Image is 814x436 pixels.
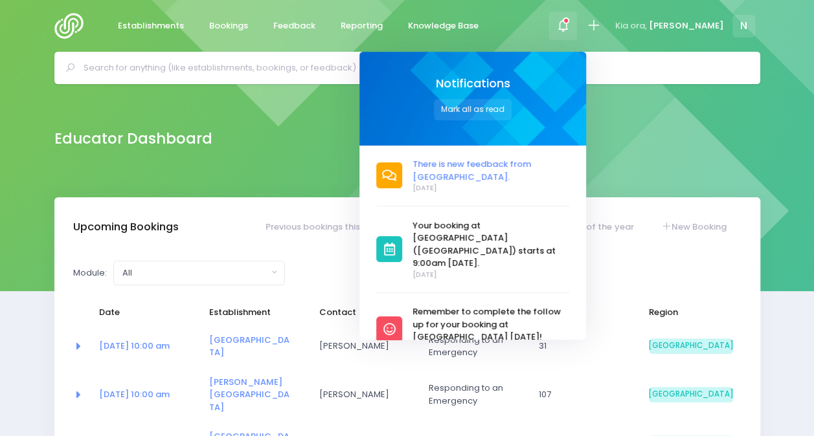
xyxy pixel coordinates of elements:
h3: Upcoming Bookings [73,221,179,234]
td: Lana Stevens [310,367,420,422]
td: Responding to an Emergency [420,325,530,367]
a: Reporting [330,14,394,39]
span: Region [649,306,733,319]
span: Knowledge Base [408,19,479,32]
a: New Booking [648,214,739,239]
a: Establishments [107,14,195,39]
td: South Island [640,367,741,422]
td: 31 [530,325,640,367]
img: Logo [54,13,91,39]
span: Date [99,306,183,319]
button: Mark all as read [434,99,512,120]
a: Rest of the year [553,214,646,239]
span: Establishments [118,19,184,32]
button: All [113,261,285,285]
span: Kia ora, [615,19,647,32]
a: Bookings [199,14,259,39]
div: All [122,267,268,279]
td: <a href="https://app.stjis.org.nz/establishments/205844" class="font-weight-bold">Mararoa School</a> [201,325,311,367]
td: <a href="https://app.stjis.org.nz/establishments/204809" class="font-weight-bold">Lumsden School</a> [201,367,311,422]
span: [PERSON_NAME] [649,19,724,32]
span: N [732,15,755,38]
span: There is new feedback from [GEOGRAPHIC_DATA]. [413,158,569,183]
span: Responding to an Emergency [429,334,513,359]
a: [DATE] 10:00 am [99,340,170,352]
span: Responding to an Emergency [429,382,513,407]
span: Remember to complete the follow up for your booking at [GEOGRAPHIC_DATA] [DATE]! [413,305,569,343]
a: [GEOGRAPHIC_DATA] [209,334,289,359]
span: [DATE] [413,183,569,193]
span: [PERSON_NAME] [319,340,403,353]
span: Your booking at [GEOGRAPHIC_DATA] ([GEOGRAPHIC_DATA]) starts at 9:00am [DATE]. [413,219,569,270]
a: [PERSON_NAME][GEOGRAPHIC_DATA] [209,376,289,413]
span: 31 [539,340,623,353]
span: Reporting [341,19,383,32]
a: Your booking at [GEOGRAPHIC_DATA] ([GEOGRAPHIC_DATA]) starts at 9:00am [DATE]. [DATE] [376,219,569,280]
span: Bookings [209,19,248,32]
td: Angie Campbell [310,325,420,367]
label: Module: [73,267,107,279]
a: Previous bookings this year [253,214,394,239]
td: <a href="https://app.stjis.org.nz/bookings/524061" class="font-weight-bold">21 Oct at 10:00 am</a> [91,325,201,367]
span: Feedback [273,19,315,32]
span: Contact [319,306,403,319]
h2: Educator Dashboard [54,130,212,147]
a: [DATE] 10:00 am [99,388,170,400]
a: Feedback [263,14,326,39]
span: Notifications [435,77,510,91]
span: [GEOGRAPHIC_DATA] [649,387,733,402]
td: Responding to an Emergency [420,367,530,422]
a: Remember to complete the follow up for your booking at [GEOGRAPHIC_DATA] [DATE]! [376,305,569,353]
span: Establishment [209,306,293,319]
span: [DATE] [413,270,569,280]
span: [PERSON_NAME] [319,388,403,401]
a: There is new feedback from [GEOGRAPHIC_DATA]. [DATE] [376,158,569,193]
td: 107 [530,367,640,422]
input: Search for anything (like establishments, bookings, or feedback) [84,58,742,78]
td: South Island [640,325,741,367]
td: <a href="https://app.stjis.org.nz/bookings/524210" class="font-weight-bold">22 Oct at 10:00 am</a> [91,367,201,422]
a: Knowledge Base [398,14,490,39]
span: 107 [539,388,623,401]
span: [GEOGRAPHIC_DATA] [649,338,733,354]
